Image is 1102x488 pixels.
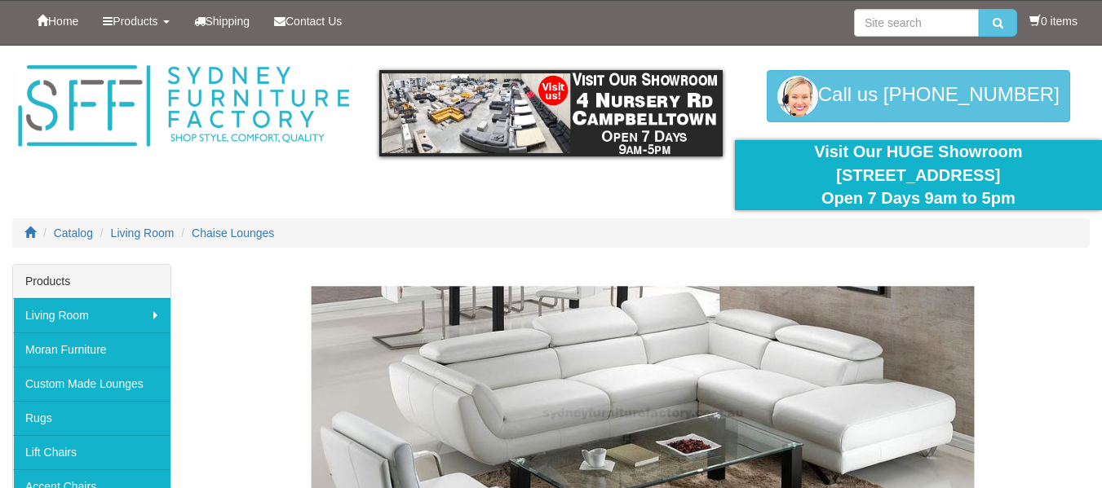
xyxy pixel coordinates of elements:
[13,435,170,469] a: Lift Chairs
[1029,13,1078,29] li: 0 items
[262,1,354,42] a: Contact Us
[854,9,979,37] input: Site search
[111,226,175,240] a: Living Room
[13,332,170,367] a: Moran Furniture
[747,140,1090,210] div: Visit Our HUGE Showroom [STREET_ADDRESS] Open 7 Days 9am to 5pm
[13,265,170,298] div: Products
[13,367,170,401] a: Custom Made Lounges
[113,15,157,28] span: Products
[285,15,342,28] span: Contact Us
[206,15,250,28] span: Shipping
[182,1,263,42] a: Shipping
[48,15,78,28] span: Home
[91,1,181,42] a: Products
[192,226,274,240] a: Chaise Lounges
[24,1,91,42] a: Home
[13,298,170,332] a: Living Room
[54,226,93,240] a: Catalog
[379,70,722,156] img: showroom.gif
[12,62,355,151] img: Sydney Furniture Factory
[13,401,170,435] a: Rugs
